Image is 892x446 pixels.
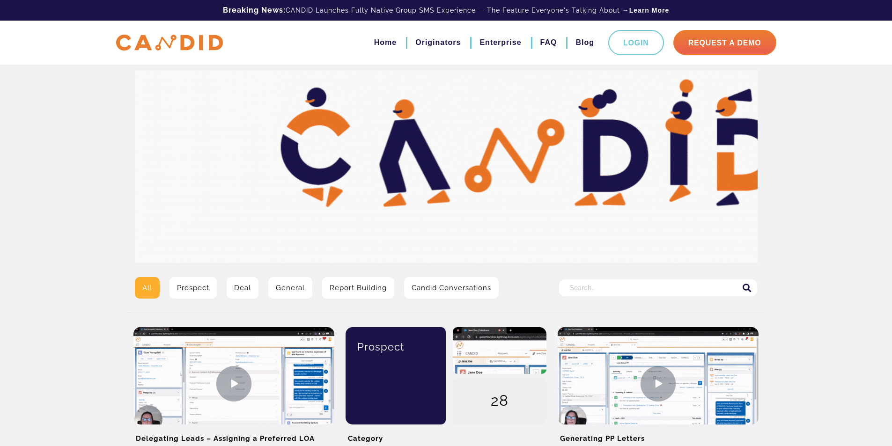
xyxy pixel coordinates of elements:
[479,35,521,51] a: Enterprise
[453,379,546,425] div: 28
[558,424,759,446] h2: Generating PP Letters
[540,35,557,51] a: FAQ
[374,35,397,51] a: Home
[135,277,160,299] a: All
[575,35,594,51] a: Blog
[673,30,776,55] a: Request A Demo
[223,6,286,15] b: Breaking News:
[608,30,664,55] a: Login
[629,6,669,15] a: Learn More
[227,277,258,299] a: Deal
[415,35,461,51] a: Originators
[268,277,312,299] a: General
[353,327,439,366] div: Prospect
[133,327,334,440] img: Delegating Leads – Assigning a Preferred LOA Video
[558,327,759,440] img: Generating PP Letters Video
[322,277,394,299] a: Report Building
[133,424,334,446] h2: Delegating Leads – Assigning a Preferred LOA
[170,277,217,299] a: Prospect
[116,35,223,51] img: CANDID APP
[346,424,546,446] h2: Category
[135,70,758,263] img: Video Library Hero
[404,277,499,299] a: Candid Conversations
